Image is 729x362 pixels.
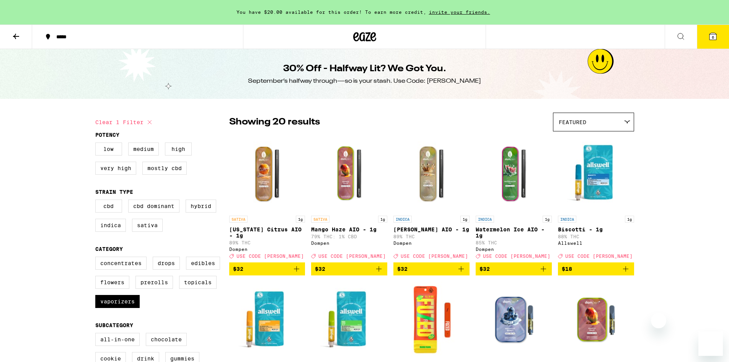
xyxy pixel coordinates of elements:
div: Dompen [393,241,470,246]
button: Clear 1 filter [95,113,154,132]
img: Dompen - Mango Haze - 1g [558,282,634,358]
img: Fuzed - Mango Mama AIO - 1g [393,282,470,358]
img: Dompen - King Louis XIII AIO - 1g [393,135,470,212]
p: INDICA [393,216,412,223]
label: Low [95,143,122,156]
p: 1g [296,216,305,223]
span: USE CODE [PERSON_NAME] [401,254,468,259]
iframe: Button to launch messaging window [698,331,723,356]
label: Flowers [95,276,129,289]
label: Drops [153,257,180,270]
legend: Subcategory [95,322,133,328]
img: Allswell - Biscotti - 1g [558,135,634,212]
a: Open page for Watermelon Ice AIO - 1g from Dompen [476,135,552,262]
img: Dompen - California Citrus AIO - 1g [229,135,305,212]
p: 89% THC [229,240,305,245]
a: Open page for California Citrus AIO - 1g from Dompen [229,135,305,262]
label: Edibles [186,257,220,270]
label: Sativa [132,219,163,232]
a: Open page for King Louis XIII AIO - 1g from Dompen [393,135,470,262]
p: INDICA [558,216,576,223]
div: September’s halfway through—so is your stash. Use Code: [PERSON_NAME] [248,77,481,85]
label: Mostly CBD [142,162,187,175]
img: Dompen - Watermelon Ice AIO - 1g [476,135,552,212]
legend: Strain Type [95,189,133,195]
span: USE CODE [PERSON_NAME] [483,254,550,259]
label: Very High [95,162,136,175]
p: 1g [625,216,634,223]
label: CBD [95,200,122,213]
button: 6 [697,25,729,49]
legend: Potency [95,132,119,138]
img: Allswell - Strawberry Cough - 1g [229,282,305,358]
span: $32 [479,266,490,272]
span: $18 [562,266,572,272]
button: Add to bag [558,262,634,275]
p: Mango Haze AIO - 1g [311,226,387,233]
label: CBD Dominant [128,200,179,213]
span: 6 [712,35,714,39]
span: USE CODE [PERSON_NAME] [565,254,633,259]
button: Add to bag [311,262,387,275]
a: Open page for Mango Haze AIO - 1g from Dompen [311,135,387,262]
span: You have $20.00 available for this order! To earn more credit, [236,10,426,15]
img: Dompen - Midnight Berry - 1g [476,282,552,358]
label: Topicals [179,276,217,289]
label: Concentrates [95,257,147,270]
p: 1g [378,216,387,223]
label: Indica [95,219,126,232]
p: SATIVA [311,216,329,223]
span: Featured [559,119,586,125]
span: $32 [315,266,325,272]
p: [US_STATE] Citrus AIO - 1g [229,226,305,239]
a: Open page for Biscotti - 1g from Allswell [558,135,634,262]
h1: 30% Off - Halfway Lit? We Got You. [283,62,446,75]
p: 88% THC [558,234,634,239]
label: All-In-One [95,333,140,346]
span: USE CODE [PERSON_NAME] [318,254,386,259]
div: Allswell [558,241,634,246]
button: Add to bag [393,262,470,275]
span: $32 [233,266,243,272]
label: Hybrid [186,200,216,213]
label: Vaporizers [95,295,140,308]
iframe: Close message [651,313,666,328]
p: 89% THC [393,234,470,239]
label: Chocolate [146,333,187,346]
p: SATIVA [229,216,248,223]
p: Showing 20 results [229,116,320,129]
p: 1g [543,216,552,223]
p: [PERSON_NAME] AIO - 1g [393,226,470,233]
p: Watermelon Ice AIO - 1g [476,226,552,239]
legend: Category [95,246,123,252]
p: Biscotti - 1g [558,226,634,233]
label: High [165,143,192,156]
div: Dompen [229,247,305,252]
label: Prerolls [135,276,173,289]
span: invite your friends. [426,10,493,15]
span: USE CODE [PERSON_NAME] [236,254,304,259]
button: Add to bag [476,262,552,275]
label: Medium [128,143,159,156]
p: 79% THC: 1% CBD [311,234,387,239]
div: Dompen [311,241,387,246]
p: 85% THC [476,240,552,245]
button: Add to bag [229,262,305,275]
p: INDICA [476,216,494,223]
img: Allswell - Pink Acai - 1g [311,282,387,358]
p: 1g [460,216,470,223]
div: Dompen [476,247,552,252]
span: $32 [397,266,408,272]
img: Dompen - Mango Haze AIO - 1g [311,135,387,212]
